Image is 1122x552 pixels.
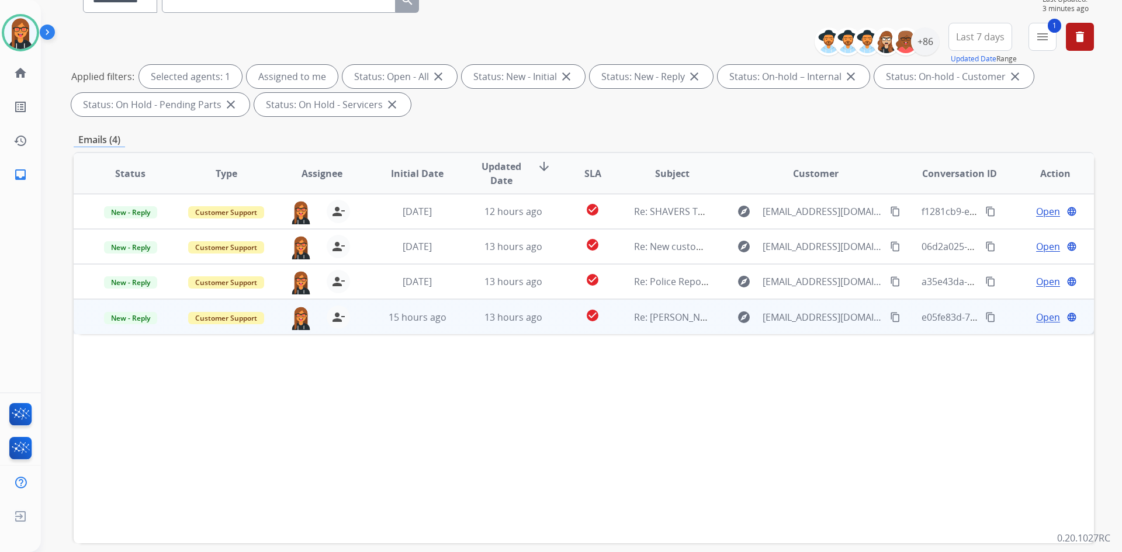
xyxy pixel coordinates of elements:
span: Customer Support [188,241,264,254]
span: 15 hours ago [389,311,446,324]
div: Status: New - Reply [590,65,713,88]
p: Emails (4) [74,133,125,147]
p: 0.20.1027RC [1057,531,1110,545]
span: Type [216,166,237,180]
mat-icon: content_copy [890,276,901,287]
span: e05fe83d-77b4-4556-bcf4-d0e3732cf3f7 [922,311,1093,324]
span: Open [1036,204,1060,218]
mat-icon: content_copy [985,206,996,217]
mat-icon: person_remove [331,204,345,218]
span: 3 minutes ago [1043,4,1094,13]
button: Last 7 days [948,23,1012,51]
mat-icon: close [224,98,238,112]
img: agent-avatar [289,270,313,294]
img: agent-avatar [289,305,313,330]
span: f1281cb9-e9af-47d5-9250-d4c2c44100b3 [922,205,1097,218]
mat-icon: arrow_downward [537,159,551,173]
div: +86 [911,27,939,55]
span: [DATE] [403,240,432,253]
mat-icon: delete [1073,30,1087,44]
mat-icon: content_copy [890,312,901,322]
mat-icon: person_remove [331,239,345,254]
mat-icon: language [1066,206,1077,217]
mat-icon: language [1066,241,1077,252]
div: Status: Open - All [342,65,457,88]
span: 13 hours ago [484,275,542,288]
span: [DATE] [403,275,432,288]
mat-icon: person_remove [331,310,345,324]
span: New - Reply [104,206,157,218]
span: Conversation ID [922,166,997,180]
span: 13 hours ago [484,311,542,324]
div: Status: New - Initial [462,65,585,88]
span: a35e43da-2c7d-465f-9f14-9b3c49acf2fd [922,275,1093,288]
span: New - Reply [104,276,157,289]
span: [DATE] [403,205,432,218]
span: [EMAIL_ADDRESS][DOMAIN_NAME] [763,204,883,218]
span: Updated Date [475,159,528,188]
span: New - Reply [104,241,157,254]
span: Customer Support [188,206,264,218]
img: agent-avatar [289,235,313,259]
div: Assigned to me [247,65,338,88]
span: Status [115,166,146,180]
div: Selected agents: 1 [139,65,242,88]
img: agent-avatar [289,200,313,224]
span: [EMAIL_ADDRESS][DOMAIN_NAME] [763,239,883,254]
span: Customer Support [188,312,264,324]
button: 1 [1028,23,1057,51]
mat-icon: menu [1036,30,1050,44]
span: Range [951,54,1017,64]
th: Action [998,153,1094,194]
span: Re: SHAVERS TALLEY CLAIM [634,205,753,218]
img: avatar [4,16,37,49]
button: Updated Date [951,54,996,64]
span: Open [1036,239,1060,254]
span: Re: New customer message on [DATE] 2:54 pm [634,240,839,253]
mat-icon: inbox [13,168,27,182]
mat-icon: language [1066,276,1077,287]
mat-icon: check_circle [586,203,600,217]
span: 1 [1048,19,1061,33]
span: 13 hours ago [484,240,542,253]
mat-icon: content_copy [890,206,901,217]
span: Open [1036,275,1060,289]
span: Subject [655,166,690,180]
span: Customer [793,166,839,180]
mat-icon: content_copy [985,241,996,252]
mat-icon: close [844,70,858,84]
mat-icon: close [431,70,445,84]
p: Applied filters: [71,70,134,84]
mat-icon: check_circle [586,308,600,322]
mat-icon: explore [737,275,751,289]
span: Last 7 days [956,34,1005,39]
mat-icon: explore [737,239,751,254]
mat-icon: close [687,70,701,84]
span: Initial Date [391,166,444,180]
span: Assignee [302,166,342,180]
mat-icon: content_copy [985,276,996,287]
span: Open [1036,310,1060,324]
mat-icon: explore [737,204,751,218]
mat-icon: person_remove [331,275,345,289]
span: Re: [PERSON_NAME] picture [634,311,756,324]
mat-icon: close [1008,70,1022,84]
mat-icon: check_circle [586,238,600,252]
span: [EMAIL_ADDRESS][DOMAIN_NAME] [763,275,883,289]
mat-icon: explore [737,310,751,324]
mat-icon: history [13,134,27,148]
mat-icon: close [559,70,573,84]
mat-icon: content_copy [890,241,901,252]
span: Customer Support [188,276,264,289]
span: 06d2a025-99fb-45b4-a449-27b64318d4a3 [922,240,1102,253]
span: SLA [584,166,601,180]
mat-icon: home [13,66,27,80]
span: [EMAIL_ADDRESS][DOMAIN_NAME] [763,310,883,324]
mat-icon: language [1066,312,1077,322]
mat-icon: list_alt [13,100,27,114]
mat-icon: close [385,98,399,112]
mat-icon: check_circle [586,273,600,287]
mat-icon: content_copy [985,312,996,322]
div: Status: On-hold – Internal [718,65,870,88]
div: Status: On Hold - Pending Parts [71,93,250,116]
